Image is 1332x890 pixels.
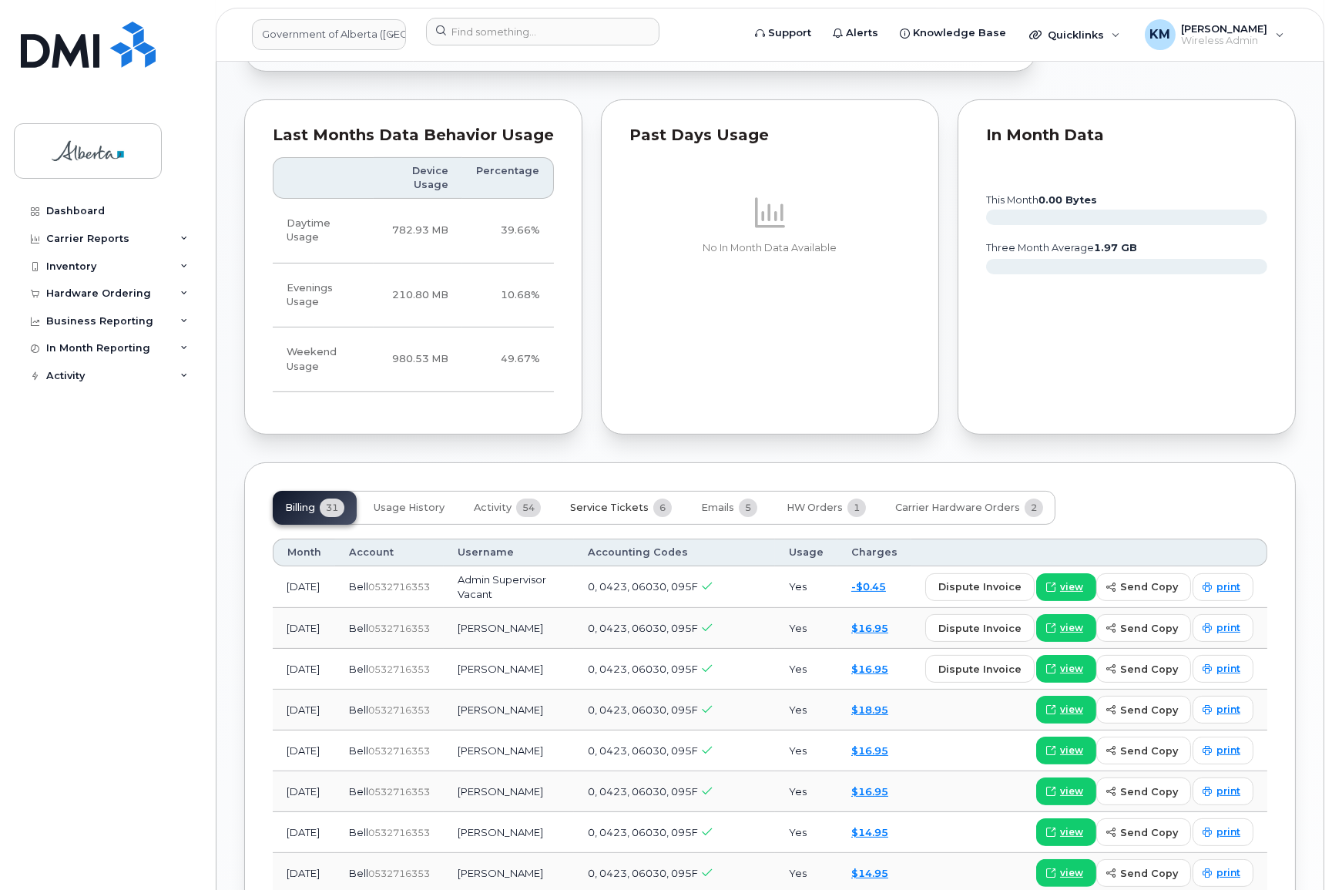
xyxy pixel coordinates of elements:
a: print [1193,737,1253,764]
a: $14.95 [851,867,888,879]
th: Username [444,539,574,566]
span: view [1060,866,1083,880]
span: Knowledge Base [913,25,1006,41]
div: Last Months Data Behavior Usage [273,128,554,143]
span: view [1060,703,1083,717]
a: Government of Alberta (GOA) [252,19,406,50]
button: send copy [1096,696,1191,724]
p: No In Month Data Available [629,241,911,255]
span: 0532716353 [368,827,430,838]
span: 0532716353 [368,786,430,798]
span: send copy [1120,784,1178,799]
td: 782.93 MB [374,199,462,264]
span: Bell [349,867,368,879]
span: 0, 0423, 06030, 095F [588,867,698,879]
td: [DATE] [273,812,335,853]
span: print [1216,825,1240,839]
a: $16.95 [851,663,888,675]
text: three month average [985,242,1137,254]
span: Bell [349,785,368,798]
td: [PERSON_NAME] [444,812,574,853]
span: view [1060,784,1083,798]
a: view [1036,737,1096,764]
span: view [1060,580,1083,594]
span: send copy [1120,662,1178,677]
a: view [1036,614,1096,642]
a: print [1193,696,1253,724]
a: view [1036,655,1096,683]
span: view [1060,825,1083,839]
text: this month [985,194,1097,206]
span: Bell [349,580,368,593]
td: [DATE] [273,566,335,608]
button: send copy [1096,573,1191,601]
a: view [1036,859,1096,887]
span: HW Orders [787,502,843,514]
span: Bell [349,704,368,716]
span: send copy [1120,744,1178,758]
span: 0532716353 [368,745,430,757]
span: 0, 0423, 06030, 095F [588,704,698,716]
th: Charges [837,539,911,566]
a: print [1193,818,1253,846]
span: 0532716353 [368,868,430,879]
td: Admin Supervisor Vacant [444,566,574,608]
a: print [1193,859,1253,887]
td: [DATE] [273,730,335,771]
button: send copy [1096,777,1191,805]
span: Wireless Admin [1182,35,1268,47]
span: view [1060,621,1083,635]
a: Support [744,18,822,49]
span: 5 [739,499,757,517]
a: $16.95 [851,744,888,757]
td: Yes [775,566,837,608]
td: 49.67% [462,327,554,392]
a: print [1193,777,1253,805]
td: [PERSON_NAME] [444,608,574,649]
button: send copy [1096,737,1191,764]
input: Find something... [426,18,659,45]
a: Knowledge Base [889,18,1017,49]
tr: Weekdays from 6:00pm to 8:00am [273,264,554,328]
td: Yes [775,771,837,812]
a: $16.95 [851,622,888,634]
span: Emails [701,502,734,514]
span: 0, 0423, 06030, 095F [588,744,698,757]
button: dispute invoice [925,573,1035,601]
span: Bell [349,663,368,675]
td: [PERSON_NAME] [444,649,574,690]
button: send copy [1096,655,1191,683]
button: dispute invoice [925,655,1035,683]
th: Accounting Codes [574,539,775,566]
span: Quicklinks [1048,29,1104,41]
td: [PERSON_NAME] [444,690,574,730]
td: Yes [775,649,837,690]
span: dispute invoice [938,621,1022,636]
span: 0532716353 [368,623,430,634]
a: view [1036,696,1096,724]
span: [PERSON_NAME] [1182,22,1268,35]
a: $16.95 [851,785,888,798]
span: Usage History [374,502,445,514]
th: Usage [775,539,837,566]
td: [DATE] [273,608,335,649]
td: 39.66% [462,199,554,264]
td: Daytime Usage [273,199,374,264]
button: send copy [1096,614,1191,642]
span: send copy [1120,703,1178,717]
span: 0532716353 [368,663,430,675]
span: Bell [349,622,368,634]
td: Yes [775,812,837,853]
td: Yes [775,730,837,771]
span: print [1216,784,1240,798]
span: Activity [474,502,512,514]
span: dispute invoice [938,579,1022,594]
td: [DATE] [273,649,335,690]
a: $18.95 [851,704,888,716]
span: send copy [1120,621,1178,636]
button: send copy [1096,859,1191,887]
td: Yes [775,608,837,649]
td: 10.68% [462,264,554,328]
span: Service Tickets [570,502,649,514]
span: 0, 0423, 06030, 095F [588,785,698,798]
